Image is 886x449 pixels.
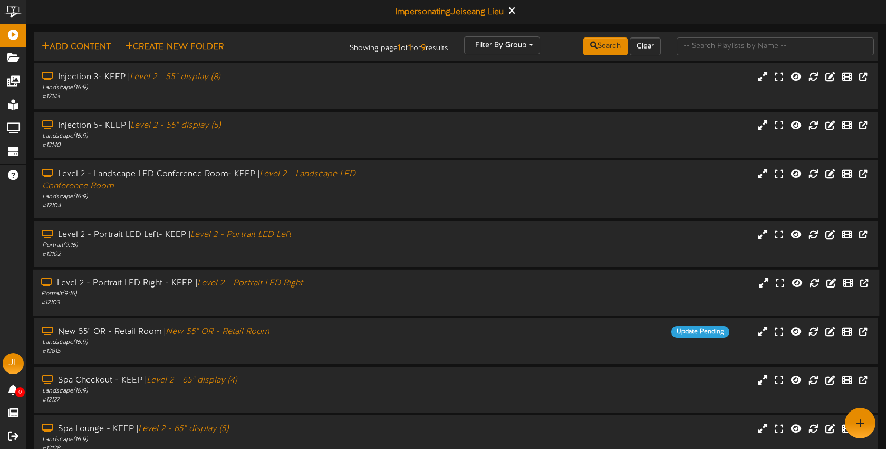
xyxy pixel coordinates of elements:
div: Spa Checkout - KEEP | [42,375,378,387]
div: # 12143 [42,92,378,101]
div: Landscape ( 16:9 ) [42,338,378,347]
button: Clear [630,37,661,55]
div: Landscape ( 16:9 ) [42,83,378,92]
div: Portrait ( 9:16 ) [42,241,378,250]
div: Landscape ( 16:9 ) [42,387,378,396]
div: Injection 3- KEEP | [42,71,378,83]
strong: 9 [421,43,426,53]
div: Update Pending [671,326,729,338]
div: # 12815 [42,347,378,356]
i: Level 2 - Landscape LED Conference Room [42,169,355,191]
strong: 1 [408,43,411,53]
div: Portrait ( 9:16 ) [41,290,378,299]
div: Level 2 - Landscape LED Conference Room- KEEP | [42,168,378,193]
div: # 12140 [42,141,378,150]
button: Search [583,37,628,55]
div: # 12102 [42,250,378,259]
i: Level 2 - 55" display (8) [130,72,220,82]
i: Level 2 - Portrait LED Left [190,230,291,240]
button: Add Content [38,41,114,54]
div: # 12104 [42,202,378,211]
button: Filter By Group [464,36,540,54]
div: # 12103 [41,299,378,308]
i: Level 2 - 55" display (5) [130,121,220,130]
strong: 1 [398,43,401,53]
div: Showing page of for results [314,36,456,54]
div: Level 2 - Portrait LED Left- KEEP | [42,229,378,241]
div: New 55" OR - Retail Room | [42,326,378,338]
div: Landscape ( 16:9 ) [42,132,378,141]
div: Injection 5- KEEP | [42,120,378,132]
i: Level 2 - 65" display (4) [147,376,237,385]
div: Landscape ( 16:9 ) [42,435,378,444]
span: 0 [15,387,25,397]
i: Level 2 - 65" display (5) [138,424,228,434]
div: Spa Lounge - KEEP | [42,423,378,435]
button: Create New Folder [122,41,227,54]
div: JL [3,353,24,374]
i: Level 2 - Portrait LED Right [197,279,303,288]
div: # 12127 [42,396,378,405]
div: Landscape ( 16:9 ) [42,193,378,202]
input: -- Search Playlists by Name -- [677,37,874,55]
div: Level 2 - Portrait LED Right - KEEP | [41,278,378,290]
i: New 55" OR - Retail Room [166,327,269,337]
